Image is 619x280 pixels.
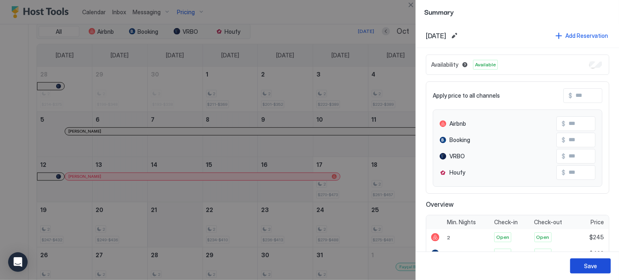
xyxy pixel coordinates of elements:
span: Summary [424,7,611,17]
span: Overview [426,200,609,208]
span: Available [475,61,496,68]
span: Check-in [494,219,518,226]
span: Price [591,219,604,226]
span: 2 [447,251,450,257]
span: $ [562,153,565,160]
span: Availability [431,61,458,68]
button: Edit date range [449,31,459,41]
span: Open [496,234,509,241]
span: Check-out [534,219,562,226]
span: Houfy [449,169,465,176]
span: $ [562,136,565,144]
span: Airbnb [449,120,466,127]
button: Blocked dates override all pricing rules and remain unavailable until manually unblocked [460,60,470,70]
div: Save [584,262,597,270]
span: Min. Nights [447,219,476,226]
span: Booking [449,136,470,144]
button: Save [570,258,611,273]
span: VRBO [449,153,465,160]
div: Open Intercom Messenger [8,252,28,272]
span: $ [562,169,565,176]
span: Apply price to all channels [433,92,500,99]
span: [DATE] [426,32,446,40]
span: $429 [589,250,604,257]
button: Add Reservation [554,30,609,41]
div: Add Reservation [565,31,608,40]
span: Open [536,234,549,241]
span: $245 [589,234,604,241]
span: 2 [447,234,450,241]
span: Open [536,250,549,257]
span: $ [569,92,572,99]
span: $ [562,120,565,127]
span: Open [496,250,509,257]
